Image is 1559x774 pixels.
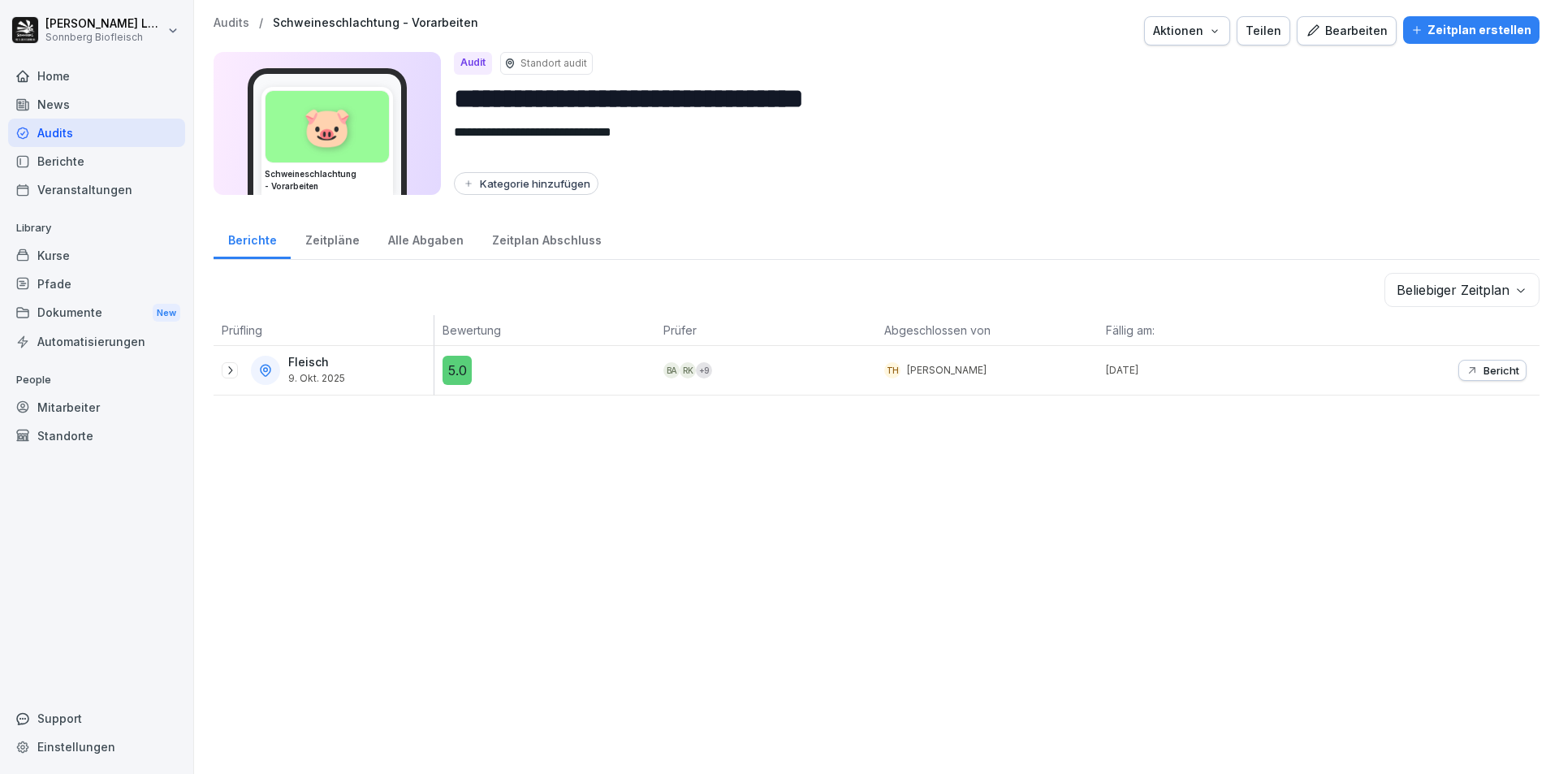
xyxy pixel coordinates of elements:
a: Berichte [8,147,185,175]
div: New [153,304,180,322]
a: Standorte [8,422,185,450]
p: Standort audit [520,56,587,71]
button: Bericht [1458,360,1527,381]
a: Schweineschlachtung - Vorarbeiten [273,16,478,30]
button: Kategorie hinzufügen [454,172,598,195]
a: Automatisierungen [8,327,185,356]
a: News [8,90,185,119]
div: Dokumente [8,298,185,328]
a: Zeitplan Abschluss [477,218,615,259]
div: Teilen [1246,22,1281,40]
p: Bewertung [443,322,647,339]
div: 5.0 [443,356,472,385]
a: DokumenteNew [8,298,185,328]
div: Bearbeiten [1306,22,1388,40]
a: Audits [214,16,249,30]
div: 🐷 [266,91,389,162]
div: TH [884,362,900,378]
a: Alle Abgaben [374,218,477,259]
a: Kurse [8,241,185,270]
h3: Schweineschlachtung - Vorarbeiten [265,168,390,192]
p: [PERSON_NAME] Lumetsberger [45,17,164,31]
p: / [259,16,263,30]
a: Einstellungen [8,733,185,761]
button: Bearbeiten [1297,16,1397,45]
a: Veranstaltungen [8,175,185,204]
th: Fällig am: [1098,315,1319,346]
p: Fleisch [288,356,345,370]
button: Teilen [1237,16,1290,45]
a: Pfade [8,270,185,298]
a: Zeitpläne [291,218,374,259]
p: People [8,367,185,393]
button: Aktionen [1144,16,1230,45]
p: Abgeschlossen von [884,322,1089,339]
button: Zeitplan erstellen [1403,16,1540,44]
a: Audits [8,119,185,147]
div: Kategorie hinzufügen [462,177,590,190]
div: + 9 [696,362,712,378]
a: Home [8,62,185,90]
div: Audit [454,52,492,75]
p: 9. Okt. 2025 [288,373,345,384]
p: Library [8,215,185,241]
div: Zeitplan erstellen [1411,21,1531,39]
div: Aktionen [1153,22,1221,40]
p: [PERSON_NAME] [907,363,987,378]
p: Prüfling [222,322,425,339]
div: BA [663,362,680,378]
th: Prüfer [655,315,876,346]
a: Berichte [214,218,291,259]
div: Support [8,704,185,733]
p: Sonnberg Biofleisch [45,32,164,43]
p: Bericht [1483,364,1519,377]
p: [DATE] [1106,363,1319,378]
a: Mitarbeiter [8,393,185,422]
div: RK [680,362,696,378]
